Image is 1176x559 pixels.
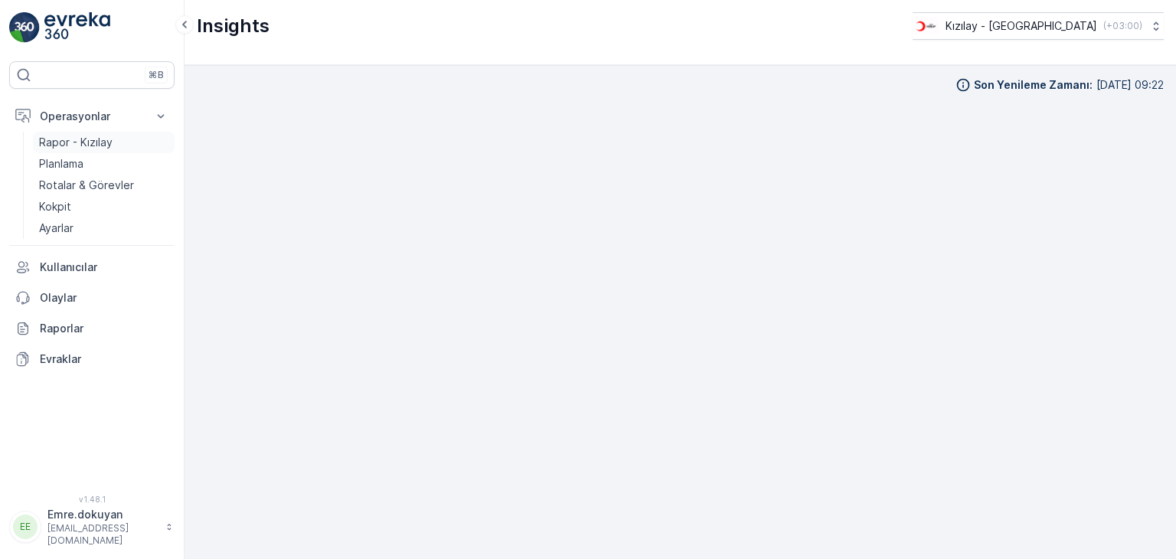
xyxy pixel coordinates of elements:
p: Kızılay - [GEOGRAPHIC_DATA] [946,18,1097,34]
a: Evraklar [9,344,175,374]
div: EE [13,515,38,539]
a: Rotalar & Görevler [33,175,175,196]
a: Ayarlar [33,217,175,239]
p: Ayarlar [39,221,73,236]
a: Rapor - Kızılay [33,132,175,153]
img: logo [9,12,40,43]
img: logo_light-DOdMpM7g.png [44,12,110,43]
button: Kızılay - [GEOGRAPHIC_DATA](+03:00) [913,12,1164,40]
p: Insights [197,14,269,38]
a: Planlama [33,153,175,175]
p: ⌘B [149,69,164,81]
a: Kullanıcılar [9,252,175,283]
a: Kokpit [33,196,175,217]
p: Kullanıcılar [40,260,168,275]
p: Rotalar & Görevler [39,178,134,193]
p: ( +03:00 ) [1103,20,1142,32]
p: Rapor - Kızılay [39,135,113,150]
p: Raporlar [40,321,168,336]
p: Emre.dokuyan [47,507,158,522]
p: Kokpit [39,199,71,214]
p: Planlama [39,156,83,172]
p: Son Yenileme Zamanı : [974,77,1093,93]
button: Operasyonlar [9,101,175,132]
a: Raporlar [9,313,175,344]
a: Olaylar [9,283,175,313]
img: k%C4%B1z%C4%B1lay_D5CCths_t1JZB0k.png [913,18,939,34]
p: [DATE] 09:22 [1096,77,1164,93]
p: [EMAIL_ADDRESS][DOMAIN_NAME] [47,522,158,547]
p: Olaylar [40,290,168,306]
span: v 1.48.1 [9,495,175,504]
p: Operasyonlar [40,109,144,124]
p: Evraklar [40,351,168,367]
button: EEEmre.dokuyan[EMAIL_ADDRESS][DOMAIN_NAME] [9,507,175,547]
